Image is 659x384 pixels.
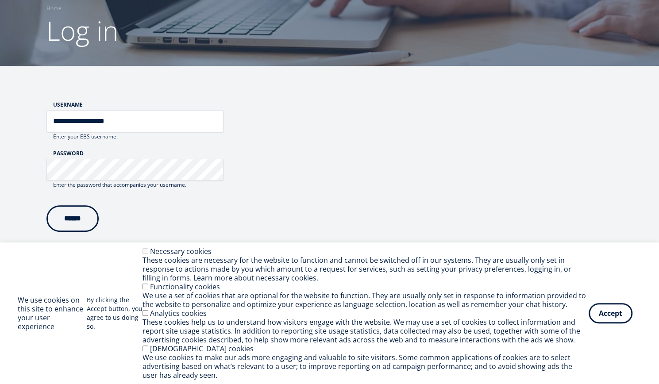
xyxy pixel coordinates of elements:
[143,291,589,309] div: We use a set of cookies that are optional for the website to function. They are usually only set ...
[53,101,224,108] label: Username
[18,296,87,331] h2: We use cookies on this site to enhance your user experience
[150,246,212,256] label: Necessary cookies
[46,180,224,189] div: Enter the password that accompanies your username.
[46,13,613,48] h1: Log in
[53,150,224,157] label: Password
[589,303,632,323] button: Accept
[46,132,224,141] div: Enter your EBS username.
[87,296,143,331] p: By clicking the Accept button, you agree to us doing so.
[143,256,589,282] div: These cookies are necessary for the website to function and cannot be switched off in our systems...
[143,318,589,344] div: These cookies help us to understand how visitors engage with the website. We may use a set of coo...
[150,344,254,353] label: [DEMOGRAPHIC_DATA] cookies
[150,308,207,318] label: Analytics cookies
[46,4,62,13] a: Home
[143,353,589,380] div: We use cookies to make our ads more engaging and valuable to site visitors. Some common applicati...
[150,282,220,292] label: Functionality cookies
